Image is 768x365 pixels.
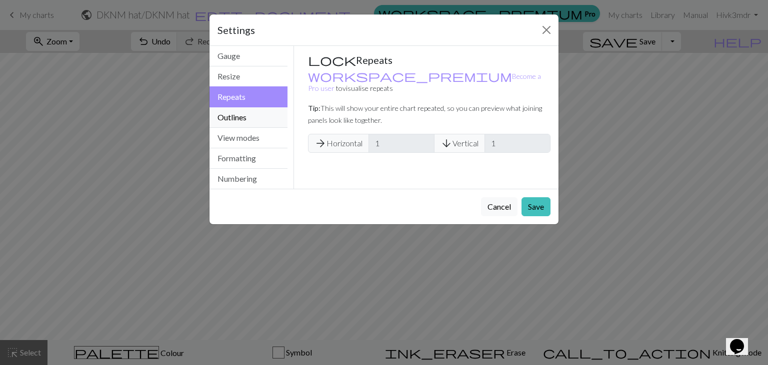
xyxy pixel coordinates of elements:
span: workspace_premium [308,69,512,83]
button: Resize [209,66,287,87]
h5: Repeats [308,54,551,66]
iframe: chat widget [726,325,758,355]
small: This will show your entire chart repeated, so you can preview what joining panels look like toget... [308,104,542,124]
button: View modes [209,128,287,148]
h5: Settings [217,22,255,37]
button: Close [538,22,554,38]
span: Horizontal [308,134,369,153]
button: Formatting [209,148,287,169]
button: Gauge [209,46,287,66]
button: Repeats [209,86,287,107]
button: Save [521,197,550,216]
a: Become a Pro user [308,72,541,92]
small: to visualise repeats [308,72,541,92]
button: Numbering [209,169,287,189]
span: Vertical [434,134,485,153]
span: arrow_downward [440,136,452,150]
button: Cancel [481,197,517,216]
button: Outlines [209,107,287,128]
strong: Tip: [308,104,320,112]
span: arrow_forward [314,136,326,150]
